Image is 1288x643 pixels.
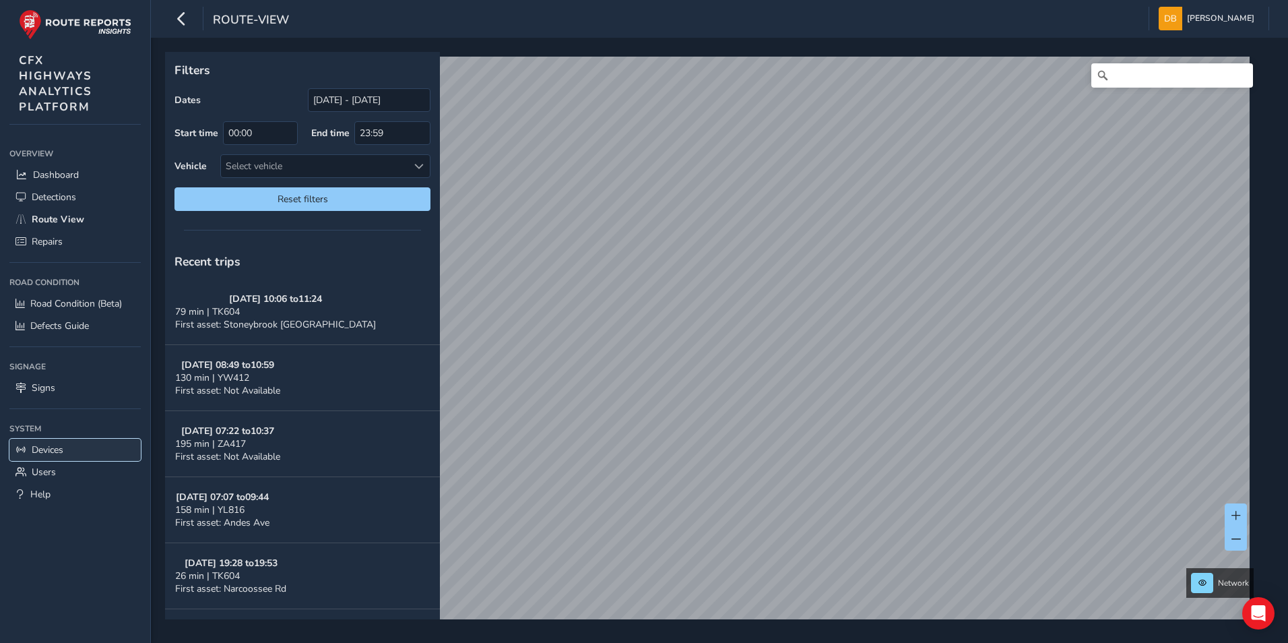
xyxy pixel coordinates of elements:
[32,213,84,226] span: Route View
[221,155,408,177] div: Select vehicle
[165,345,440,411] button: [DATE] 08:49 to10:59130 min | YW412First asset: Not Available
[32,443,63,456] span: Devices
[175,371,249,384] span: 130 min | YW412
[181,359,274,371] strong: [DATE] 08:49 to 10:59
[213,11,289,30] span: route-view
[170,57,1250,635] canvas: Map
[185,557,278,570] strong: [DATE] 19:28 to 19:53
[165,411,440,477] button: [DATE] 07:22 to10:37195 min | ZA417First asset: Not Available
[175,582,286,595] span: First asset: Narcoossee Rd
[175,516,269,529] span: First asset: Andes Ave
[1187,7,1254,30] span: [PERSON_NAME]
[175,384,280,397] span: First asset: Not Available
[9,315,141,337] a: Defects Guide
[175,570,240,582] span: 26 min | TK604
[175,318,376,331] span: First asset: Stoneybrook [GEOGRAPHIC_DATA]
[175,437,246,450] span: 195 min | ZA417
[1218,578,1249,588] span: Network
[176,491,269,503] strong: [DATE] 07:07 to 09:44
[9,461,141,483] a: Users
[32,235,63,248] span: Repairs
[19,9,131,40] img: rr logo
[19,53,92,115] span: CFX HIGHWAYS ANALYTICS PLATFORM
[185,193,420,206] span: Reset filters
[33,169,79,181] span: Dashboard
[175,450,280,463] span: First asset: Not Available
[181,425,274,437] strong: [DATE] 07:22 to 10:37
[9,144,141,164] div: Overview
[1159,7,1259,30] button: [PERSON_NAME]
[311,127,350,140] label: End time
[9,483,141,506] a: Help
[174,94,201,106] label: Dates
[32,381,55,394] span: Signs
[1091,63,1253,88] input: Search
[9,186,141,208] a: Detections
[30,488,51,501] span: Help
[165,477,440,543] button: [DATE] 07:07 to09:44158 min | YL816First asset: Andes Ave
[175,305,240,318] span: 79 min | TK604
[1242,597,1275,630] div: Open Intercom Messenger
[9,377,141,399] a: Signs
[32,191,76,204] span: Detections
[9,272,141,293] div: Road Condition
[174,127,218,140] label: Start time
[9,357,141,377] div: Signage
[9,419,141,439] div: System
[1159,7,1182,30] img: diamond-layout
[165,279,440,345] button: [DATE] 10:06 to11:2479 min | TK604First asset: Stoneybrook [GEOGRAPHIC_DATA]
[9,208,141,231] a: Route View
[174,253,240,270] span: Recent trips
[9,439,141,461] a: Devices
[174,160,207,173] label: Vehicle
[32,466,56,479] span: Users
[9,164,141,186] a: Dashboard
[9,293,141,315] a: Road Condition (Beta)
[30,319,89,332] span: Defects Guide
[9,231,141,253] a: Repairs
[174,61,430,79] p: Filters
[165,543,440,609] button: [DATE] 19:28 to19:5326 min | TK604First asset: Narcoossee Rd
[175,503,245,516] span: 158 min | YL816
[174,187,430,211] button: Reset filters
[229,293,322,305] strong: [DATE] 10:06 to 11:24
[30,297,122,310] span: Road Condition (Beta)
